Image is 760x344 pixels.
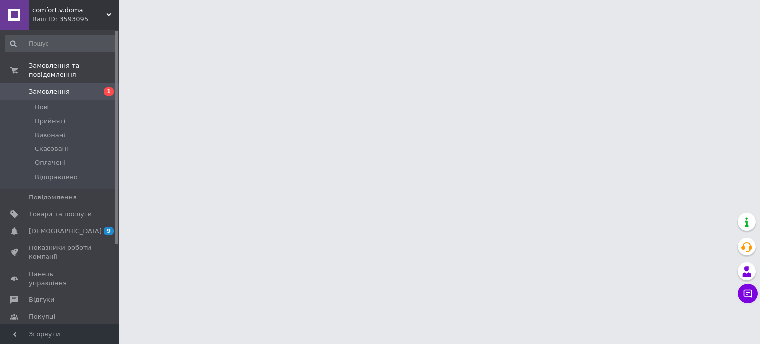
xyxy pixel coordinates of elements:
span: Відгуки [29,295,54,304]
span: Скасовані [35,145,68,153]
span: Панель управління [29,270,92,288]
span: [DEMOGRAPHIC_DATA] [29,227,102,236]
span: Показники роботи компанії [29,244,92,261]
span: Відправлено [35,173,78,182]
span: Товари та послуги [29,210,92,219]
span: Покупці [29,312,55,321]
span: 1 [104,87,114,96]
span: Повідомлення [29,193,77,202]
span: Виконані [35,131,65,140]
span: Оплачені [35,158,66,167]
span: Прийняті [35,117,65,126]
span: Замовлення [29,87,70,96]
button: Чат з покупцем [738,284,758,303]
span: 9 [104,227,114,235]
div: Ваш ID: 3593095 [32,15,119,24]
span: Замовлення та повідомлення [29,61,119,79]
input: Пошук [5,35,117,52]
span: comfort.v.doma [32,6,106,15]
span: Нові [35,103,49,112]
